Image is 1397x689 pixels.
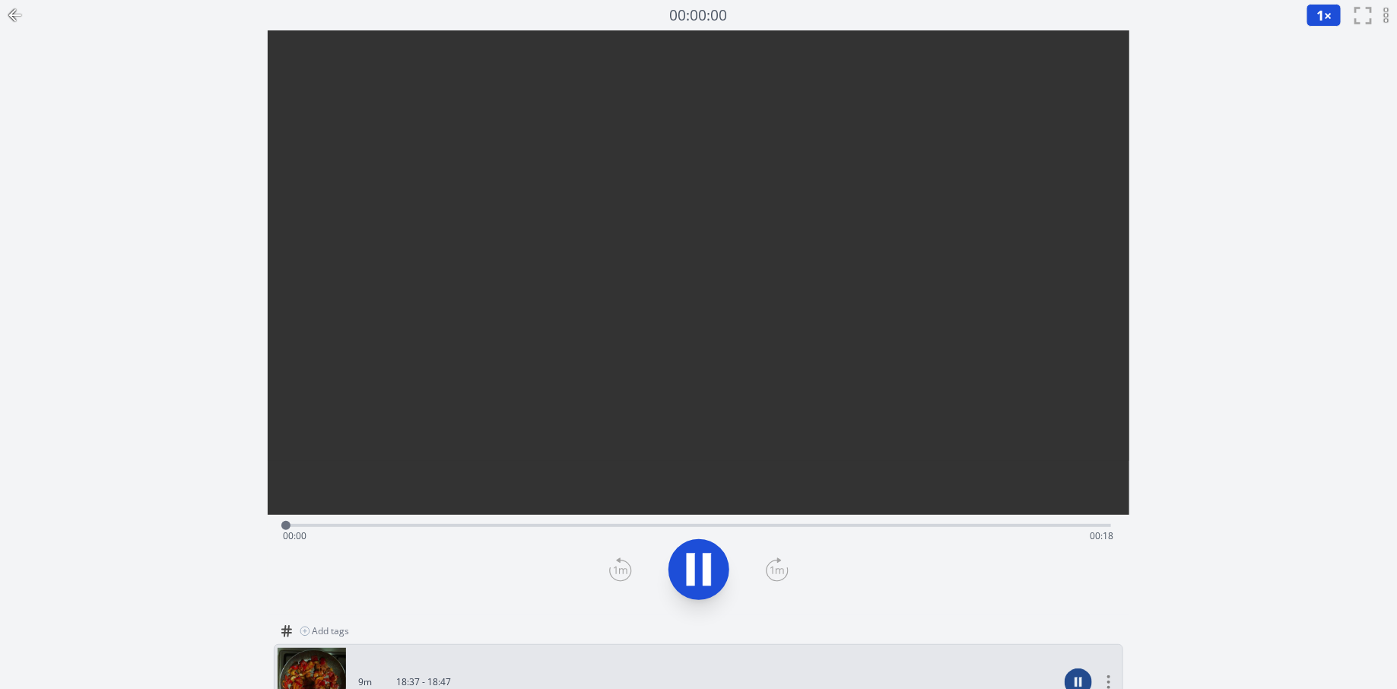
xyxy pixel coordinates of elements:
[1091,529,1114,542] span: 00:18
[312,625,349,637] span: Add tags
[294,619,355,643] button: Add tags
[1316,6,1324,24] span: 1
[670,5,728,27] a: 00:00:00
[1307,4,1341,27] button: 1×
[396,676,451,688] p: 18:37 - 18:47
[358,676,372,688] p: 9m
